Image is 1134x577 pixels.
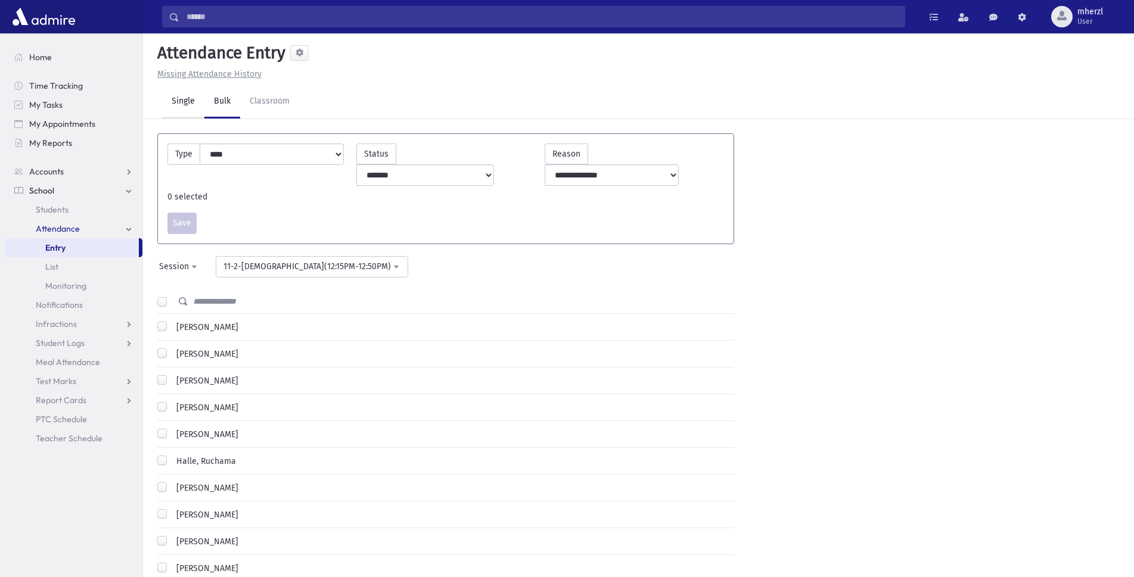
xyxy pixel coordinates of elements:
span: Infractions [36,319,77,329]
label: [PERSON_NAME] [172,401,238,414]
label: Reason [545,144,588,164]
span: School [29,185,54,196]
a: List [5,257,142,276]
span: Accounts [29,166,64,177]
a: Entry [5,238,139,257]
span: Report Cards [36,395,86,406]
span: Time Tracking [29,80,83,91]
span: My Tasks [29,99,63,110]
label: [PERSON_NAME] [172,482,238,494]
a: Classroom [240,85,299,118]
a: My Tasks [5,95,142,114]
a: Student Logs [5,333,142,353]
a: Monitoring [5,276,142,295]
span: Home [29,52,52,63]
label: [PERSON_NAME] [172,375,238,387]
span: Test Marks [36,376,76,386]
span: mherzl [1077,7,1103,17]
span: List [45,261,58,272]
a: Meal Attendance [5,353,142,372]
input: Search [179,6,905,27]
span: Teacher Schedule [36,433,102,444]
a: My Appointments [5,114,142,133]
a: Attendance [5,219,142,238]
a: Students [5,200,142,219]
a: Accounts [5,162,142,181]
label: Type [167,144,200,165]
a: Single [162,85,204,118]
a: Bulk [204,85,240,118]
div: 11-2-[DEMOGRAPHIC_DATA](12:15PM-12:50PM) [223,260,391,273]
h5: Attendance Entry [153,43,285,63]
a: Home [5,48,142,67]
label: [PERSON_NAME] [172,535,238,548]
a: Test Marks [5,372,142,391]
label: [PERSON_NAME] [172,321,238,333]
span: PTC Schedule [36,414,87,425]
span: User [1077,17,1103,26]
span: Attendance [36,223,80,234]
span: My Reports [29,138,72,148]
a: School [5,181,142,200]
span: Meal Attendance [36,357,100,367]
button: Save [167,213,197,234]
span: Student Logs [36,338,85,348]
u: Missing Attendance History [157,69,262,79]
label: Halle, Ruchama [172,455,236,467]
button: 11-2-נביא(12:15PM-12:50PM) [216,256,408,277]
a: Infractions [5,314,142,333]
label: [PERSON_NAME] [172,509,238,521]
label: [PERSON_NAME] [172,348,238,360]
label: [PERSON_NAME] [172,562,238,575]
span: My Appointments [29,118,95,129]
div: 0 selected [161,191,730,203]
button: Session [151,256,206,277]
span: Notifications [36,300,83,310]
span: Students [36,204,69,215]
a: Report Cards [5,391,142,410]
label: [PERSON_NAME] [172,428,238,441]
a: Missing Attendance History [153,69,262,79]
a: My Reports [5,133,142,152]
label: Status [356,144,396,164]
span: Entry [45,242,66,253]
a: Time Tracking [5,76,142,95]
a: PTC Schedule [5,410,142,429]
img: AdmirePro [10,5,78,29]
div: Session [159,260,189,273]
a: Teacher Schedule [5,429,142,448]
a: Notifications [5,295,142,314]
span: Monitoring [45,280,86,291]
